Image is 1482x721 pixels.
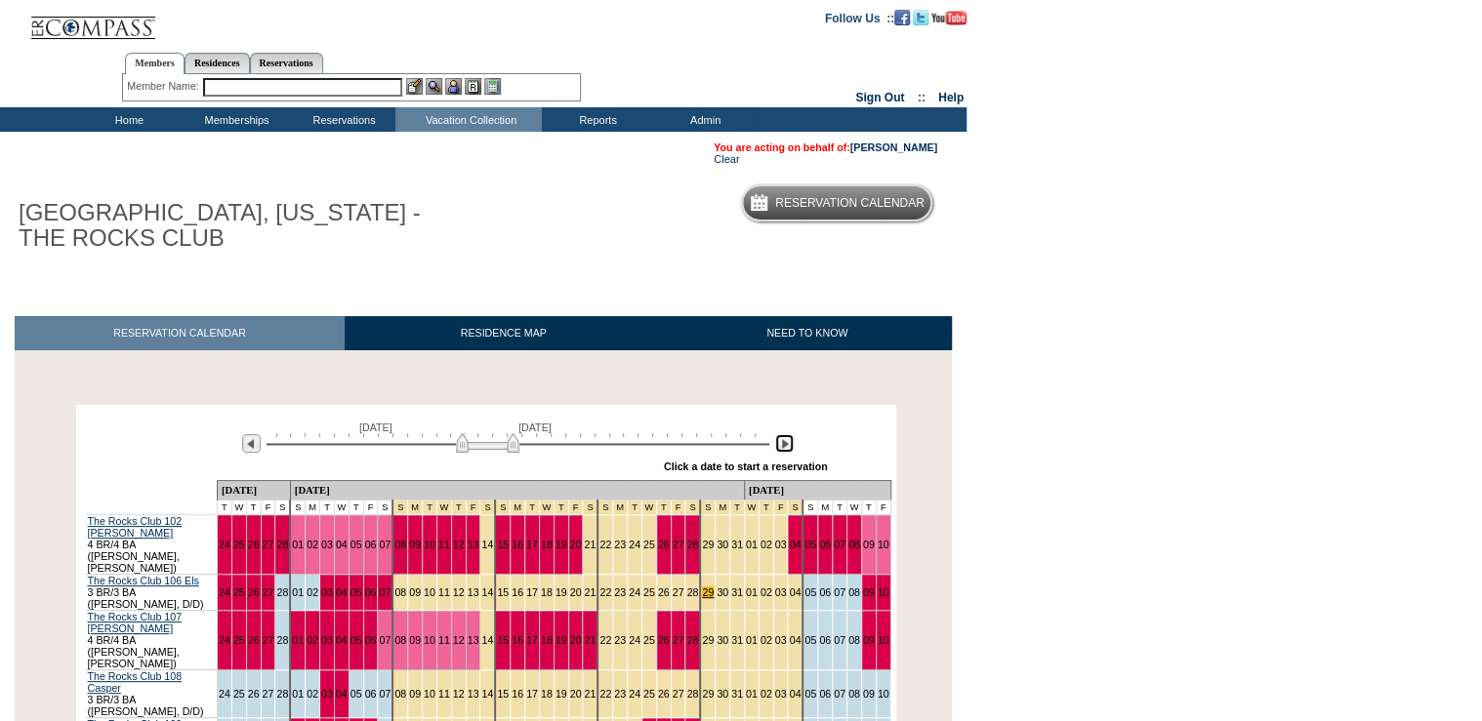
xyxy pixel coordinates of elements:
[409,634,421,646] a: 09
[850,141,937,153] a: [PERSON_NAME]
[702,634,714,646] a: 29
[717,688,728,700] a: 30
[673,586,684,598] a: 27
[541,586,553,598] a: 18
[518,421,552,433] span: [DATE]
[481,539,493,550] a: 14
[497,539,509,550] a: 15
[394,539,406,550] a: 08
[855,91,904,104] a: Sign Out
[424,539,435,550] a: 10
[584,586,596,598] a: 21
[599,688,611,700] a: 22
[789,688,801,700] a: 04
[248,586,260,598] a: 26
[451,501,466,515] td: Spring Break Wk 1 2026
[321,634,333,646] a: 03
[541,688,553,700] a: 18
[878,539,889,550] a: 10
[88,670,183,694] a: The Rocks Club 108 Casper
[643,539,655,550] a: 25
[438,634,450,646] a: 11
[731,539,743,550] a: 31
[848,688,860,700] a: 08
[570,634,582,646] a: 20
[350,688,362,700] a: 05
[614,634,626,646] a: 23
[583,501,597,515] td: Spring Break Wk 2 2026
[775,586,787,598] a: 03
[746,586,758,598] a: 01
[512,539,523,550] a: 16
[248,539,260,550] a: 26
[292,634,304,646] a: 01
[825,10,894,25] td: Follow Us ::
[913,11,928,22] a: Follow us on Twitter
[307,539,318,550] a: 02
[584,539,596,550] a: 21
[345,316,663,350] a: RESIDENCE MAP
[349,501,363,515] td: T
[649,107,757,132] td: Admin
[643,688,655,700] a: 25
[217,481,290,501] td: [DATE]
[424,586,435,598] a: 10
[541,539,553,550] a: 18
[379,634,391,646] a: 07
[276,634,288,646] a: 28
[426,78,442,95] img: View
[242,434,261,453] img: Previous
[185,53,250,73] a: Residences
[662,316,952,350] a: NEED TO KNOW
[436,501,451,515] td: Spring Break Wk 1 2026
[480,501,495,515] td: Spring Break Wk 1 2026
[495,501,510,515] td: Spring Break Wk 2 2026
[700,501,715,515] td: Spring Break Wk 4 2026
[526,634,538,646] a: 17
[846,501,861,515] td: W
[263,539,274,550] a: 27
[73,107,181,132] td: Home
[275,501,290,515] td: S
[597,501,612,515] td: Spring Break Wk 3 2026
[775,434,794,453] img: Next
[233,688,245,700] a: 25
[15,316,345,350] a: RESERVATION CALENDAR
[453,634,465,646] a: 12
[834,539,845,550] a: 07
[438,688,450,700] a: 11
[761,539,772,550] a: 02
[276,586,288,598] a: 28
[233,586,245,598] a: 25
[350,539,362,550] a: 05
[717,586,728,598] a: 30
[261,501,275,515] td: F
[395,107,542,132] td: Vacation Collection
[336,634,348,646] a: 04
[542,107,649,132] td: Reports
[409,586,421,598] a: 09
[819,688,831,700] a: 06
[599,586,611,598] a: 22
[746,634,758,646] a: 01
[819,539,831,550] a: 06
[848,539,860,550] a: 08
[181,107,288,132] td: Memberships
[394,688,406,700] a: 08
[292,539,304,550] a: 01
[789,586,801,598] a: 04
[392,501,407,515] td: Spring Break Wk 1 2026
[290,501,305,515] td: S
[539,501,554,515] td: Spring Break Wk 2 2026
[248,634,260,646] a: 26
[512,634,523,646] a: 16
[876,501,890,515] td: F
[336,586,348,598] a: 04
[424,634,435,646] a: 10
[730,501,745,515] td: Spring Break Wk 4 2026
[716,501,730,515] td: Spring Break Wk 4 2026
[359,421,392,433] span: [DATE]
[406,78,423,95] img: b_edit.gif
[686,586,698,598] a: 28
[526,688,538,700] a: 17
